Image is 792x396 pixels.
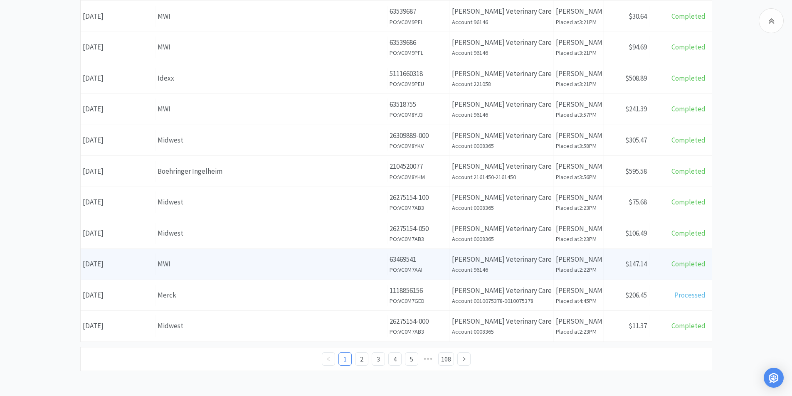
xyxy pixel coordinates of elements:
[390,79,447,89] h6: PO: VC0M9PEU
[671,321,706,330] span: Completed
[452,141,551,150] h6: Account: 0008365
[452,37,551,48] p: [PERSON_NAME] Veterinary Care
[457,352,471,366] li: Next Page
[405,352,418,366] li: 5
[452,327,551,336] h6: Account: 0008365
[390,141,447,150] h6: PO: VC0M8YKV
[390,68,447,79] p: 5111660318
[338,352,352,366] li: 1
[452,17,551,27] h6: Account: 96146
[390,130,447,141] p: 26309889-000
[452,172,551,182] h6: Account: 2161450-2161450
[158,290,385,301] div: Merck
[390,161,447,172] p: 2104520077
[158,228,385,239] div: Midwest
[764,368,784,388] div: Open Intercom Messenger
[355,352,368,366] li: 2
[556,161,601,172] p: [PERSON_NAME]
[556,48,601,57] h6: Placed at 3:21PM
[452,192,551,203] p: [PERSON_NAME] Veterinary Care
[81,161,155,182] div: [DATE]
[556,17,601,27] h6: Placed at 3:21PM
[671,74,706,83] span: Completed
[556,296,601,305] h6: Placed at 4:45PM
[81,6,155,27] div: [DATE]
[158,320,385,332] div: Midwest
[390,99,447,110] p: 63518755
[158,103,385,115] div: MWI
[556,234,601,244] h6: Placed at 2:23PM
[629,12,647,21] span: $30.64
[556,6,601,17] p: [PERSON_NAME]
[625,135,647,145] span: $305.47
[322,352,335,366] li: Previous Page
[452,99,551,110] p: [PERSON_NAME] Veterinary Care
[390,327,447,336] h6: PO: VC0M7AB3
[390,172,447,182] h6: PO: VC0M8YHM
[556,172,601,182] h6: Placed at 3:56PM
[452,296,551,305] h6: Account: 0010075378-0010075378
[625,259,647,268] span: $147.14
[81,315,155,337] div: [DATE]
[671,197,706,207] span: Completed
[390,17,447,27] h6: PO: VC0M9PFL
[671,135,706,145] span: Completed
[339,353,351,365] a: 1
[556,254,601,265] p: [PERSON_NAME]
[81,253,155,275] div: [DATE]
[388,352,402,366] li: 4
[452,130,551,141] p: [PERSON_NAME] Veterinary Care
[674,290,706,300] span: Processed
[390,316,447,327] p: 26275154-000
[439,353,454,365] a: 108
[629,42,647,52] span: $94.69
[556,130,601,141] p: [PERSON_NAME]
[452,79,551,89] h6: Account: 221058
[625,167,647,176] span: $595.58
[158,42,385,53] div: MWI
[671,12,706,21] span: Completed
[389,353,401,365] a: 4
[556,316,601,327] p: [PERSON_NAME]
[390,285,447,296] p: 1118856156
[556,285,601,296] p: [PERSON_NAME]
[556,203,601,212] h6: Placed at 2:23PM
[556,223,601,234] p: [PERSON_NAME]
[629,197,647,207] span: $75.68
[390,110,447,119] h6: PO: VC0M8YJ3
[671,259,706,268] span: Completed
[452,234,551,244] h6: Account: 0008365
[81,68,155,89] div: [DATE]
[452,316,551,327] p: [PERSON_NAME] Veterinary Care
[405,353,418,365] a: 5
[81,37,155,58] div: [DATE]
[158,135,385,146] div: Midwest
[390,203,447,212] h6: PO: VC0M7AB3
[671,167,706,176] span: Completed
[556,141,601,150] h6: Placed at 3:58PM
[556,192,601,203] p: [PERSON_NAME]
[372,353,385,365] a: 3
[390,192,447,203] p: 26275154-100
[625,290,647,300] span: $206.45
[158,11,385,22] div: MWI
[81,130,155,151] div: [DATE]
[556,265,601,274] h6: Placed at 2:22PM
[438,352,454,366] li: 108
[556,99,601,110] p: [PERSON_NAME]
[452,48,551,57] h6: Account: 96146
[556,68,601,79] p: [PERSON_NAME]
[158,258,385,270] div: MWI
[81,285,155,306] div: [DATE]
[158,73,385,84] div: Idexx
[556,327,601,336] h6: Placed at 2:23PM
[422,352,435,366] li: Next 5 Pages
[671,229,706,238] span: Completed
[81,98,155,120] div: [DATE]
[461,357,466,362] i: icon: right
[390,254,447,265] p: 63469541
[372,352,385,366] li: 3
[390,265,447,274] h6: PO: VC0M7AAI
[390,37,447,48] p: 63539686
[81,223,155,244] div: [DATE]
